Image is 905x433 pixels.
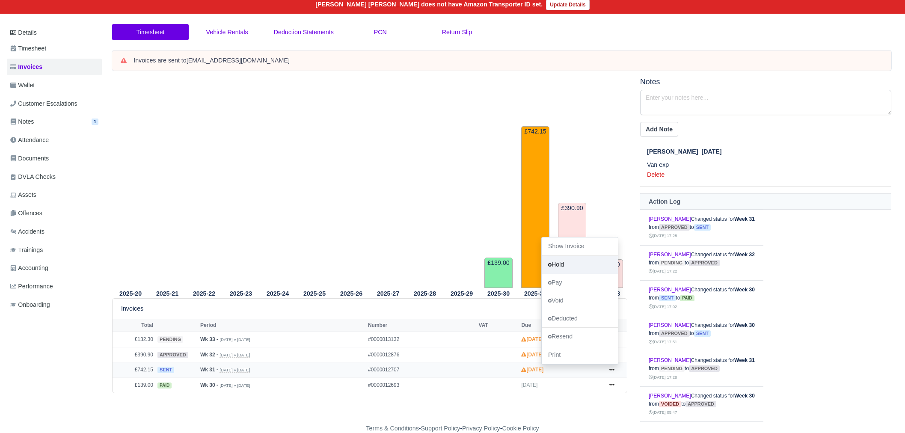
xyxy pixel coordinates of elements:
a: [PERSON_NAME] [649,252,691,258]
small: [DATE] » [DATE] [220,353,250,358]
th: 2025-21 [149,288,186,299]
th: 2025-28 [407,288,443,299]
a: Accounting [7,260,102,276]
span: Timesheet [10,44,46,53]
a: Notes 1 [7,113,102,130]
td: £742.15 [521,126,549,288]
a: Timesheet [7,40,102,57]
a: [PERSON_NAME] [649,216,691,222]
span: sent [694,330,711,337]
span: sent [694,224,711,231]
a: Timesheet [112,24,189,41]
th: 2025-24 [259,288,296,299]
a: [PERSON_NAME] [649,322,691,328]
iframe: Chat Widget [862,392,905,433]
span: paid [680,295,694,301]
a: [PERSON_NAME] [649,287,691,293]
span: pending [659,365,685,372]
th: 2025-27 [370,288,407,299]
td: £742.15 [113,362,155,378]
td: Changed status for from to [640,351,763,387]
span: Notes [10,117,34,127]
a: PCN [342,24,418,41]
td: £132.30 [113,332,155,347]
th: 2025-31 [517,288,554,299]
strong: [DATE] [521,367,543,373]
span: Onboarding [10,300,50,310]
strong: Wk 32 - [200,352,218,358]
a: Documents [7,150,102,167]
h5: Notes [640,77,891,86]
th: 2025-30 [480,288,517,299]
th: Total [113,319,155,332]
th: 2025-29 [443,288,480,299]
a: Void [542,292,618,310]
span: Trainings [10,245,43,255]
span: Attendance [10,135,49,145]
th: 2025-20 [112,288,149,299]
td: #0000013132 [366,332,477,347]
small: [DATE] » [DATE] [220,383,250,388]
a: [PERSON_NAME] [649,393,691,399]
a: Print [542,347,618,365]
span: approved [659,330,690,337]
small: [DATE] » [DATE] [220,337,250,342]
span: Offences [10,208,42,218]
a: Resend [542,328,618,346]
small: [DATE] » [DATE] [220,368,250,373]
td: #0000012876 [366,347,477,362]
th: Due [519,319,601,332]
div: [DATE] [647,147,891,157]
span: Customer Escalations [10,99,77,109]
td: #0000012707 [366,362,477,378]
a: Assets [7,187,102,203]
a: Terms & Conditions [366,425,418,432]
td: Changed status for from to [640,210,763,246]
a: Return Slip [418,24,495,41]
th: Period [198,319,366,332]
strong: Week 32 [734,252,755,258]
th: 2025-26 [333,288,370,299]
span: DVLA Checks [10,172,56,182]
span: [PERSON_NAME] [647,148,698,155]
span: pending [157,336,183,343]
a: Deducted [542,310,618,328]
span: Accounting [10,263,48,273]
strong: Week 31 [734,357,755,363]
span: paid [157,383,172,389]
td: £139.00 [484,258,513,288]
a: Cookie Policy [502,425,539,432]
th: Number [366,319,477,332]
td: £390.90 [558,203,586,288]
th: Action Log [640,194,891,210]
td: Changed status for from to [640,386,763,422]
p: Van exp [647,160,891,170]
small: [DATE] 17:28 [649,375,677,380]
strong: [EMAIL_ADDRESS][DOMAIN_NAME] [187,57,290,64]
th: VAT [477,319,519,332]
span: Accidents [10,227,45,237]
span: [DATE] [521,382,537,388]
span: approved [689,260,720,266]
a: Show Invoice [542,237,618,255]
a: Deduction Statements [265,24,342,41]
strong: [DATE] [521,336,543,342]
a: Accidents [7,223,102,240]
strong: Wk 31 - [200,367,218,373]
td: Changed status for from to [640,245,763,281]
th: 2025-22 [186,288,223,299]
span: voided [659,401,681,407]
a: Hold [542,256,618,274]
a: Support Policy [421,425,460,432]
strong: Week 30 [734,322,755,328]
span: Invoices [10,62,42,72]
th: 2025-25 [296,288,333,299]
span: 1 [92,119,98,125]
th: 2025-23 [223,288,259,299]
small: [DATE] 17:28 [649,233,677,238]
small: [DATE] 17:51 [649,339,677,344]
a: Performance [7,278,102,295]
a: Wallet [7,77,102,94]
strong: Week 30 [734,287,755,293]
